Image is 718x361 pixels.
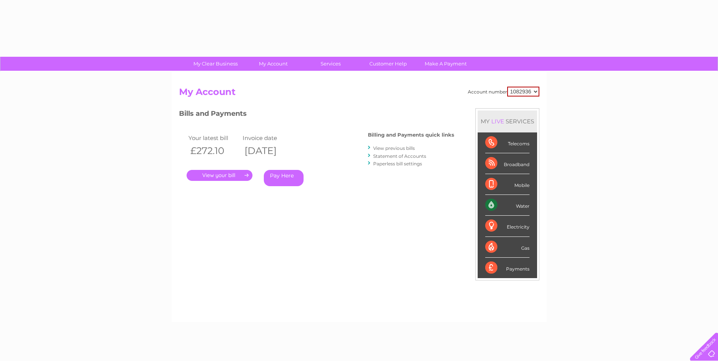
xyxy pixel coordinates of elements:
a: . [187,170,252,181]
th: [DATE] [241,143,295,159]
a: Customer Help [357,57,419,71]
div: LIVE [490,118,506,125]
h4: Billing and Payments quick links [368,132,454,138]
a: My Account [242,57,304,71]
div: Water [485,195,530,216]
th: £272.10 [187,143,241,159]
h2: My Account [179,87,539,101]
div: Broadband [485,153,530,174]
a: View previous bills [373,145,415,151]
h3: Bills and Payments [179,108,454,121]
a: Services [299,57,362,71]
div: Mobile [485,174,530,195]
div: Payments [485,258,530,278]
div: MY SERVICES [478,110,537,132]
a: Statement of Accounts [373,153,426,159]
a: Pay Here [264,170,304,186]
div: Electricity [485,216,530,237]
div: Account number [468,87,539,96]
a: My Clear Business [184,57,247,71]
a: Make A Payment [414,57,477,71]
a: Paperless bill settings [373,161,422,166]
div: Telecoms [485,132,530,153]
td: Your latest bill [187,133,241,143]
td: Invoice date [241,133,295,143]
div: Gas [485,237,530,258]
